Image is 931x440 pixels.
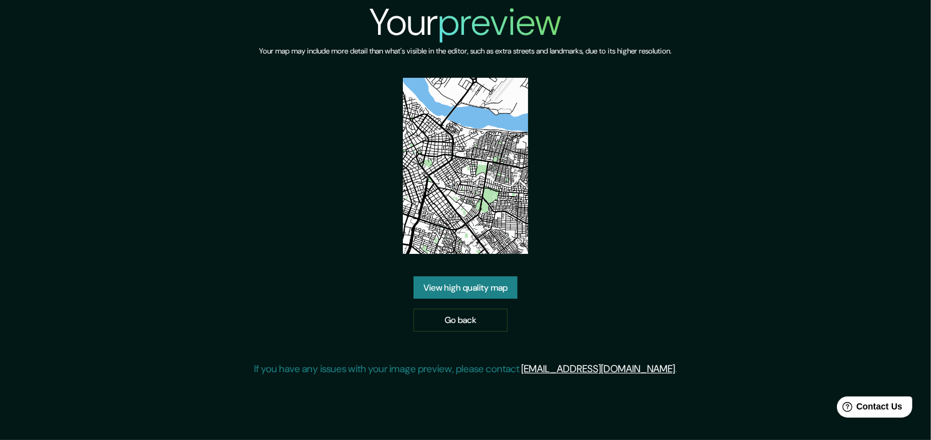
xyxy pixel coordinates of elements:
[521,362,675,375] a: [EMAIL_ADDRESS][DOMAIN_NAME]
[260,45,672,58] h6: Your map may include more detail than what's visible in the editor, such as extra streets and lan...
[414,276,517,299] a: View high quality map
[403,78,527,254] img: created-map-preview
[820,391,917,426] iframe: Help widget launcher
[254,362,677,377] p: If you have any issues with your image preview, please contact .
[414,309,508,332] a: Go back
